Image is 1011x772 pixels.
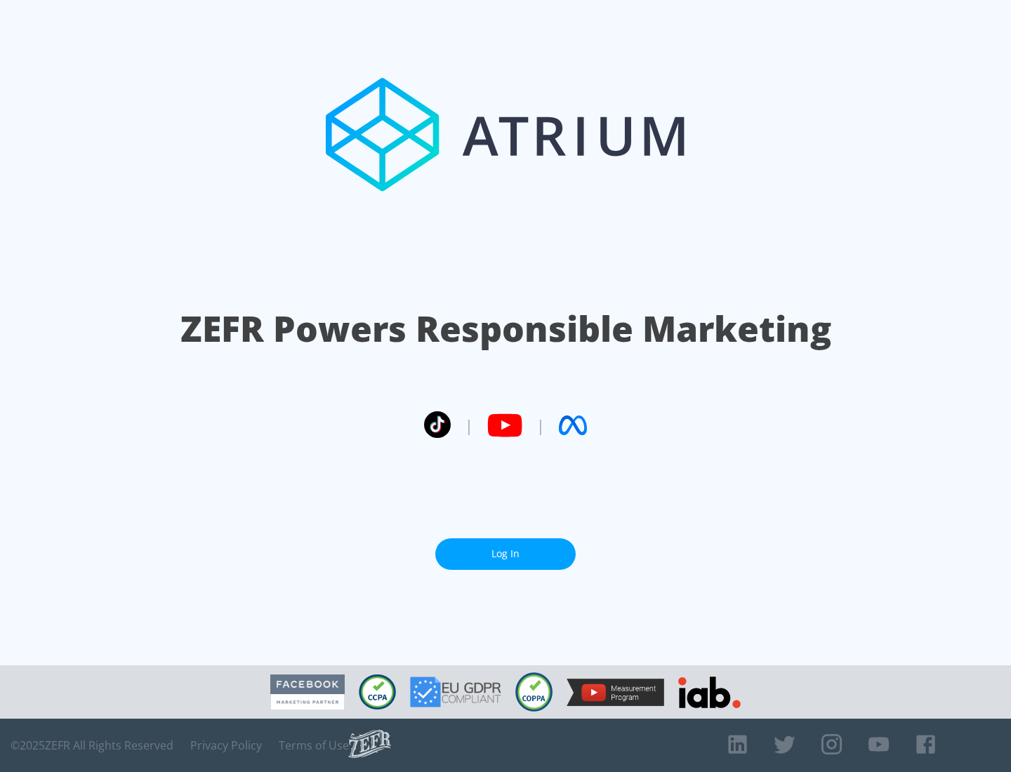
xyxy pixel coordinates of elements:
a: Privacy Policy [190,738,262,752]
img: YouTube Measurement Program [567,679,664,706]
img: COPPA Compliant [515,672,553,712]
a: Log In [435,538,576,570]
span: © 2025 ZEFR All Rights Reserved [11,738,173,752]
img: IAB [678,677,741,708]
h1: ZEFR Powers Responsible Marketing [180,305,831,353]
span: | [465,415,473,436]
img: CCPA Compliant [359,674,396,710]
a: Terms of Use [279,738,349,752]
span: | [536,415,545,436]
img: GDPR Compliant [410,677,501,707]
img: Facebook Marketing Partner [270,674,345,710]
